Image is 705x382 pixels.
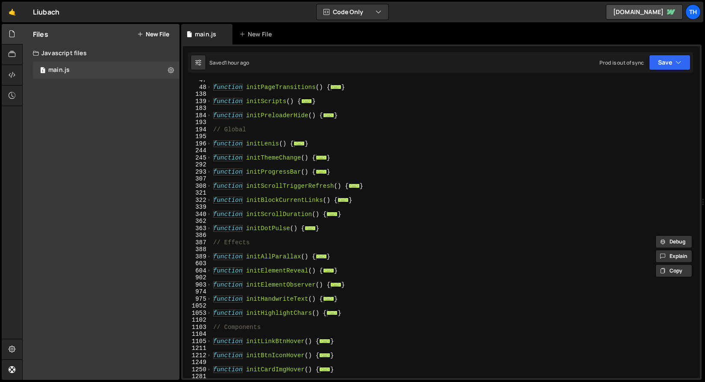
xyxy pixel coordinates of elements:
[323,296,334,301] span: ...
[183,260,212,267] div: 603
[330,84,341,89] span: ...
[606,4,683,20] a: [DOMAIN_NAME]
[137,31,169,38] button: New File
[320,367,331,371] span: ...
[183,267,212,275] div: 604
[183,288,212,296] div: 974
[316,155,327,160] span: ...
[685,4,701,20] a: Th
[183,246,212,253] div: 388
[305,225,316,230] span: ...
[183,133,212,140] div: 195
[294,141,305,145] span: ...
[317,4,388,20] button: Code Only
[183,91,212,98] div: 138
[323,113,334,117] span: ...
[183,373,212,380] div: 1281
[209,59,249,66] div: Saved
[40,68,45,74] span: 1
[33,62,179,79] div: 16256/43835.js
[23,44,179,62] div: Javascript files
[655,235,692,248] button: Debug
[316,169,327,174] span: ...
[195,30,216,38] div: main.js
[183,169,212,176] div: 293
[349,183,360,188] span: ...
[320,338,331,343] span: ...
[183,218,212,225] div: 362
[183,345,212,352] div: 1211
[183,190,212,197] div: 321
[183,253,212,261] div: 389
[183,197,212,204] div: 322
[649,55,690,70] button: Save
[183,112,212,119] div: 184
[327,211,338,216] span: ...
[183,161,212,169] div: 292
[183,140,212,148] div: 196
[183,77,212,84] div: 47
[183,211,212,218] div: 340
[183,274,212,281] div: 902
[316,254,327,258] span: ...
[183,154,212,162] div: 245
[183,281,212,289] div: 903
[301,98,312,103] span: ...
[183,324,212,331] div: 1103
[183,126,212,133] div: 194
[183,302,212,310] div: 1052
[183,204,212,211] div: 339
[239,30,275,38] div: New File
[183,239,212,246] div: 387
[183,310,212,317] div: 1053
[183,183,212,190] div: 308
[183,119,212,126] div: 193
[655,264,692,277] button: Copy
[48,66,70,74] div: main.js
[183,175,212,183] div: 307
[183,98,212,105] div: 139
[320,352,331,357] span: ...
[183,225,212,232] div: 363
[338,197,349,202] span: ...
[183,359,212,366] div: 1249
[183,352,212,359] div: 1212
[183,338,212,345] div: 1105
[183,232,212,239] div: 386
[225,59,250,66] div: 1 hour ago
[599,59,644,66] div: Prod is out of sync
[183,147,212,154] div: 244
[655,250,692,263] button: Explain
[330,282,341,287] span: ...
[183,331,212,338] div: 1104
[183,105,212,112] div: 183
[33,30,48,39] h2: Files
[183,296,212,303] div: 975
[2,2,23,22] a: 🤙
[323,268,334,272] span: ...
[183,366,212,373] div: 1250
[327,310,338,315] span: ...
[183,84,212,91] div: 48
[33,7,59,17] div: Liubach
[183,317,212,324] div: 1102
